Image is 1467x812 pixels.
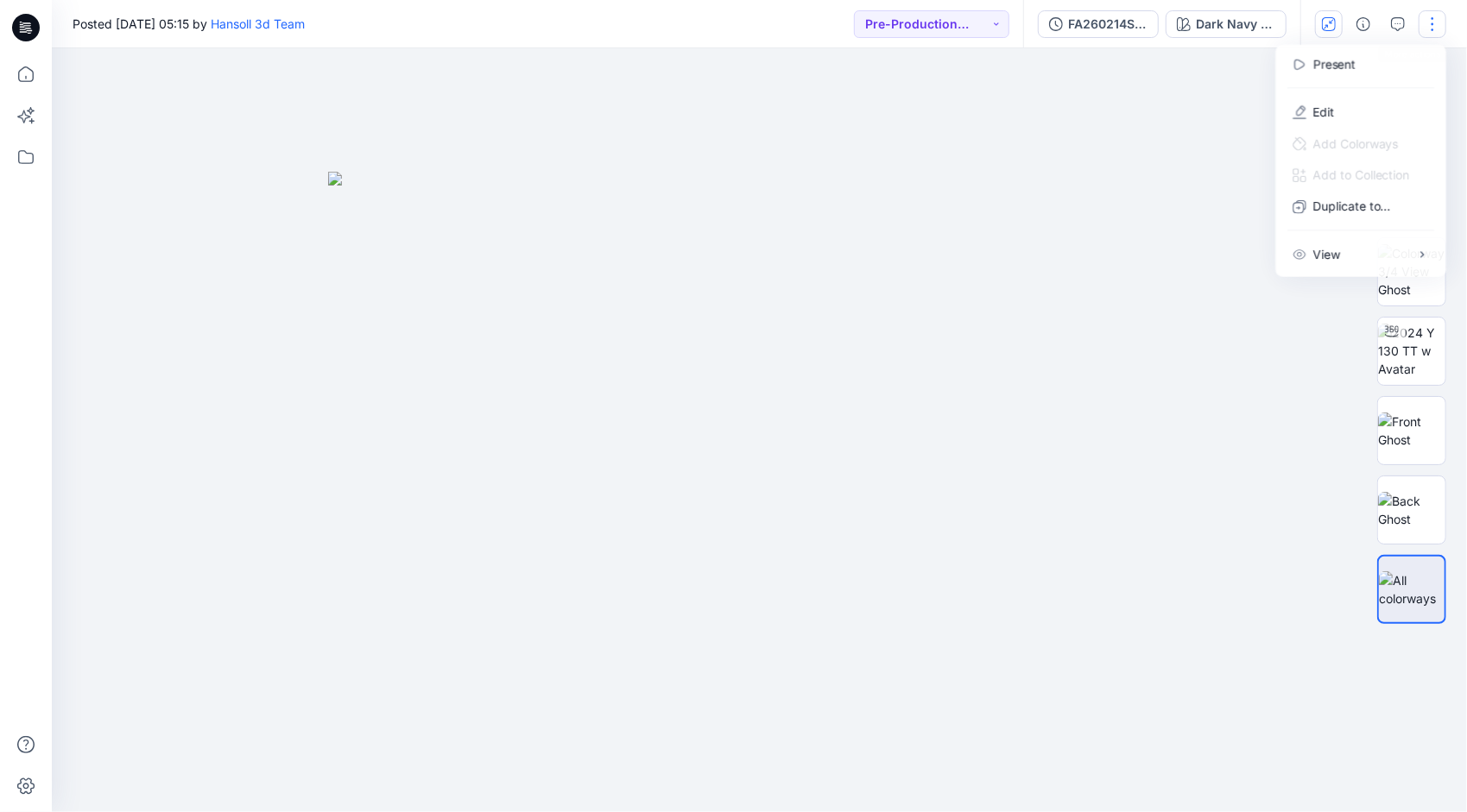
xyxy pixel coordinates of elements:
[1038,10,1159,38] button: FA260214SP26S_PP_FA PUFF SLEEVE CREW TOP
[1166,10,1287,38] button: Dark Navy Stripe
[1350,10,1377,38] button: Details
[1313,103,1335,121] a: Edit
[1196,15,1275,34] div: Dark Navy Stripe
[1378,412,1445,449] img: Front Ghost
[1313,198,1391,216] p: Duplicate to...
[1378,324,1445,378] img: 2024 Y 130 TT w Avatar
[1313,245,1341,263] p: View
[1379,571,1445,607] img: All colorways
[1313,55,1356,73] a: Present
[1378,492,1445,528] img: Back Ghost
[1068,15,1148,34] div: FA260214SP26S_PP_FA PUFF SLEEVE CREW TOP
[211,16,305,31] a: Hansoll 3d Team
[73,15,305,33] span: Posted [DATE] 05:15 by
